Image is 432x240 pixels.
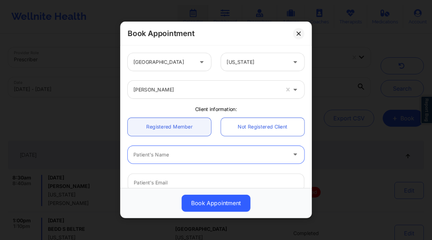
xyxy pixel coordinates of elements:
a: Registered Member [128,118,211,136]
button: Book Appointment [182,195,250,212]
div: [US_STATE] [227,53,287,71]
h2: Book Appointment [128,29,194,38]
a: Not Registered Client [221,118,304,136]
div: [GEOGRAPHIC_DATA] [133,53,193,71]
input: Patient's Email [128,173,304,192]
div: [PERSON_NAME] [133,81,279,98]
div: Client information: [123,106,309,113]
